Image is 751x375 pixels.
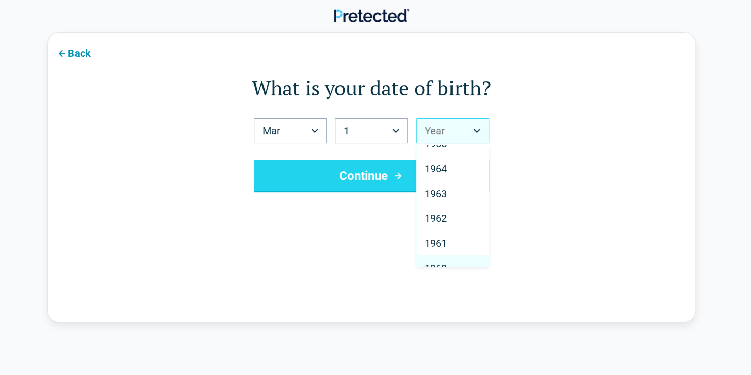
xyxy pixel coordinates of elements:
span: 1961 [425,237,447,249]
span: 1963 [425,187,447,199]
span: 1965 [425,137,447,149]
span: 1960 [425,261,447,274]
span: 1964 [425,162,447,174]
span: 1962 [425,212,447,224]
